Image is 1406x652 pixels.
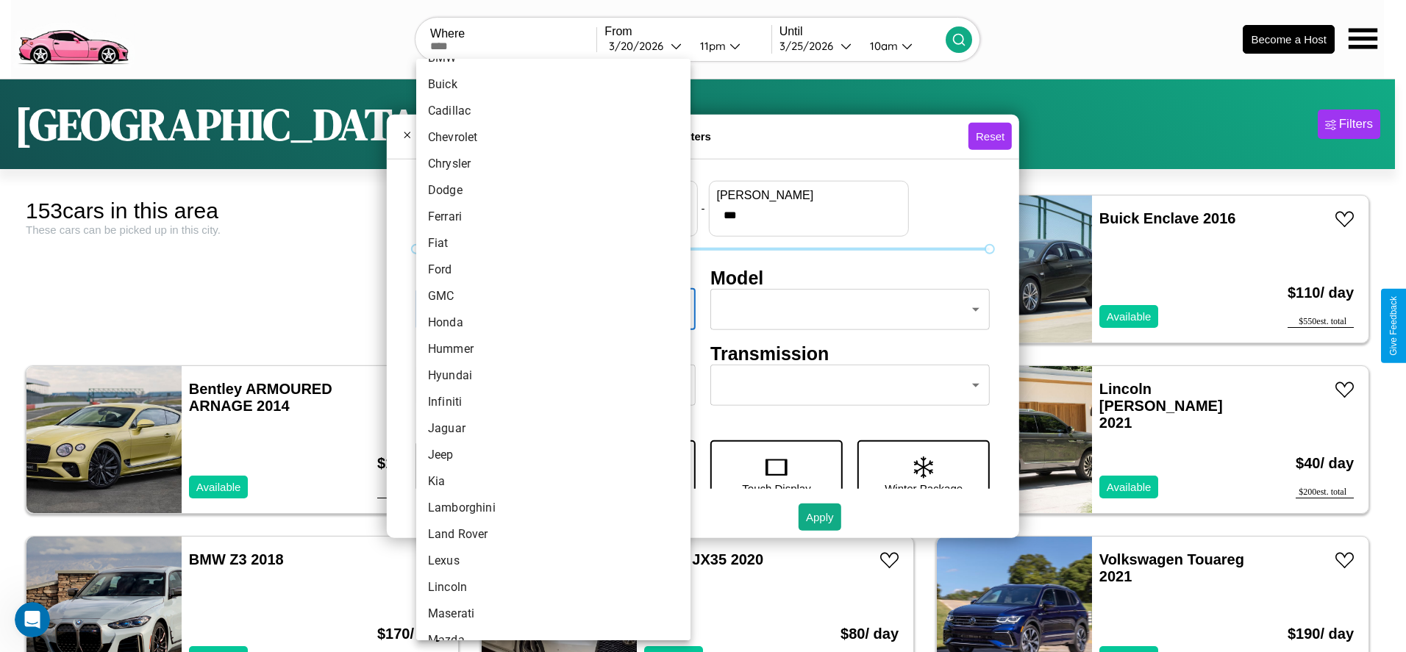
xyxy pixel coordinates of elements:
li: Chevrolet [416,124,690,151]
li: Buick [416,71,690,98]
li: Cadillac [416,98,690,124]
li: Maserati [416,601,690,627]
li: Kia [416,468,690,495]
li: Hummer [416,336,690,362]
li: Land Rover [416,521,690,548]
li: Chrysler [416,151,690,177]
li: Lamborghini [416,495,690,521]
li: Jeep [416,442,690,468]
li: Lexus [416,548,690,574]
li: Lincoln [416,574,690,601]
li: Honda [416,309,690,336]
li: Hyundai [416,362,690,389]
li: GMC [416,283,690,309]
div: Give Feedback [1388,296,1399,356]
iframe: Intercom live chat [15,602,50,637]
li: Dodge [416,177,690,204]
li: Ferrari [416,204,690,230]
li: Jaguar [416,415,690,442]
li: Infiniti [416,389,690,415]
li: Ford [416,257,690,283]
li: Fiat [416,230,690,257]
